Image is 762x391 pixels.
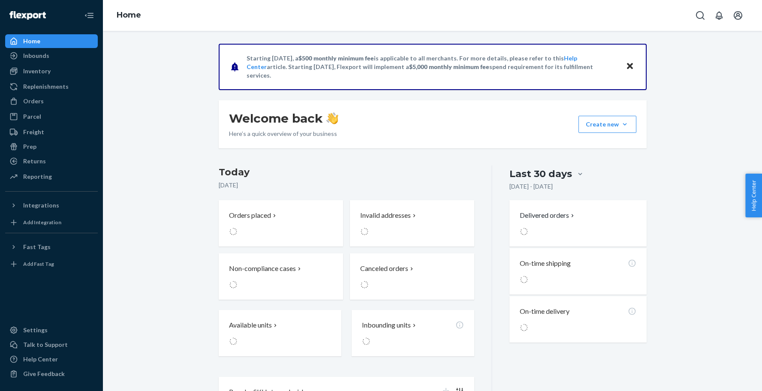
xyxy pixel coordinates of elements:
[247,54,617,80] p: Starting [DATE], a is applicable to all merchants. For more details, please refer to this article...
[219,165,475,179] h3: Today
[23,112,41,121] div: Parcel
[23,51,49,60] div: Inbounds
[229,320,272,330] p: Available units
[5,49,98,63] a: Inbounds
[692,7,709,24] button: Open Search Box
[110,3,148,28] ol: breadcrumbs
[81,7,98,24] button: Close Navigation
[23,67,51,75] div: Inventory
[5,216,98,229] a: Add Integration
[5,154,98,168] a: Returns
[298,54,374,62] span: $500 monthly minimum fee
[23,37,40,45] div: Home
[520,211,576,220] button: Delivered orders
[23,172,52,181] div: Reporting
[5,110,98,123] a: Parcel
[350,253,474,300] button: Canceled orders
[5,352,98,366] a: Help Center
[23,157,46,165] div: Returns
[117,10,141,20] a: Home
[350,200,474,247] button: Invalid addresses
[9,11,46,20] img: Flexport logo
[711,7,728,24] button: Open notifications
[578,116,636,133] button: Create new
[362,320,411,330] p: Inbounding units
[624,60,636,73] button: Close
[5,199,98,212] button: Integrations
[5,64,98,78] a: Inventory
[360,264,408,274] p: Canceled orders
[23,340,68,349] div: Talk to Support
[509,167,572,180] div: Last 30 days
[409,63,489,70] span: $5,000 monthly minimum fee
[5,140,98,153] a: Prep
[5,323,98,337] a: Settings
[23,201,59,210] div: Integrations
[219,181,475,189] p: [DATE]
[219,310,341,356] button: Available units
[5,80,98,93] a: Replenishments
[229,264,296,274] p: Non-compliance cases
[352,310,474,356] button: Inbounding units
[5,170,98,183] a: Reporting
[520,259,571,268] p: On-time shipping
[219,200,343,247] button: Orders placed
[360,211,411,220] p: Invalid addresses
[23,326,48,334] div: Settings
[326,112,338,124] img: hand-wave emoji
[729,7,747,24] button: Open account menu
[23,142,36,151] div: Prep
[5,34,98,48] a: Home
[23,82,69,91] div: Replenishments
[23,370,65,378] div: Give Feedback
[229,129,338,138] p: Here’s a quick overview of your business
[229,111,338,126] h1: Welcome back
[5,367,98,381] button: Give Feedback
[5,125,98,139] a: Freight
[5,257,98,271] a: Add Fast Tag
[5,240,98,254] button: Fast Tags
[520,307,569,316] p: On-time delivery
[229,211,271,220] p: Orders placed
[23,97,44,105] div: Orders
[745,174,762,217] button: Help Center
[23,128,44,136] div: Freight
[23,243,51,251] div: Fast Tags
[5,94,98,108] a: Orders
[219,253,343,300] button: Non-compliance cases
[23,219,61,226] div: Add Integration
[23,355,58,364] div: Help Center
[23,260,54,268] div: Add Fast Tag
[509,182,553,191] p: [DATE] - [DATE]
[5,338,98,352] button: Talk to Support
